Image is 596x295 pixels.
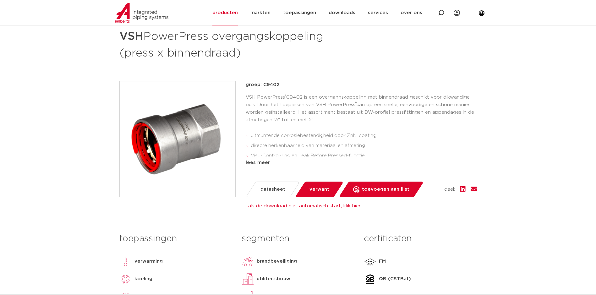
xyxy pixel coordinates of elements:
img: FM [364,255,376,268]
p: verwarming [134,258,163,265]
p: VSH PowerPress C9402 is een overgangskoppeling met binnendraad geschikt voor dikwandige buis. Doo... [246,94,477,124]
h3: toepassingen [119,232,232,245]
img: koeling [119,273,132,285]
a: datasheet [245,182,300,197]
h3: segmenten [242,232,354,245]
li: uitmuntende corrosiebestendigheid door ZnNi coating [251,131,477,141]
p: QB (CSTBat) [379,275,411,283]
p: groep: C9402 [246,81,477,89]
span: datasheet [260,184,285,194]
span: toevoegen aan lijst [362,184,409,194]
sup: ® [285,94,286,97]
img: QB (CSTBat) [364,273,376,285]
li: directe herkenbaarheid van materiaal en afmeting [251,141,477,151]
a: als de download niet automatisch start, klik hier [248,204,361,208]
span: verwant [309,184,329,194]
img: Product Image for VSH PowerPress overgangskoppeling (press x binnendraad) [120,81,235,197]
p: koeling [134,275,152,283]
p: brandbeveiliging [257,258,297,265]
strong: VSH [119,31,143,42]
h3: certificaten [364,232,477,245]
h1: PowerPress overgangskoppeling (press x binnendraad) [119,27,355,61]
img: utiliteitsbouw [242,273,254,285]
div: lees meer [246,159,477,167]
img: verwarming [119,255,132,268]
li: Visu-Control-ring en Leak Before Pressed-functie [251,151,477,161]
a: verwant [295,182,343,197]
span: deel: [444,186,455,193]
sup: ® [355,101,357,105]
p: FM [379,258,386,265]
p: utiliteitsbouw [257,275,290,283]
img: brandbeveiliging [242,255,254,268]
